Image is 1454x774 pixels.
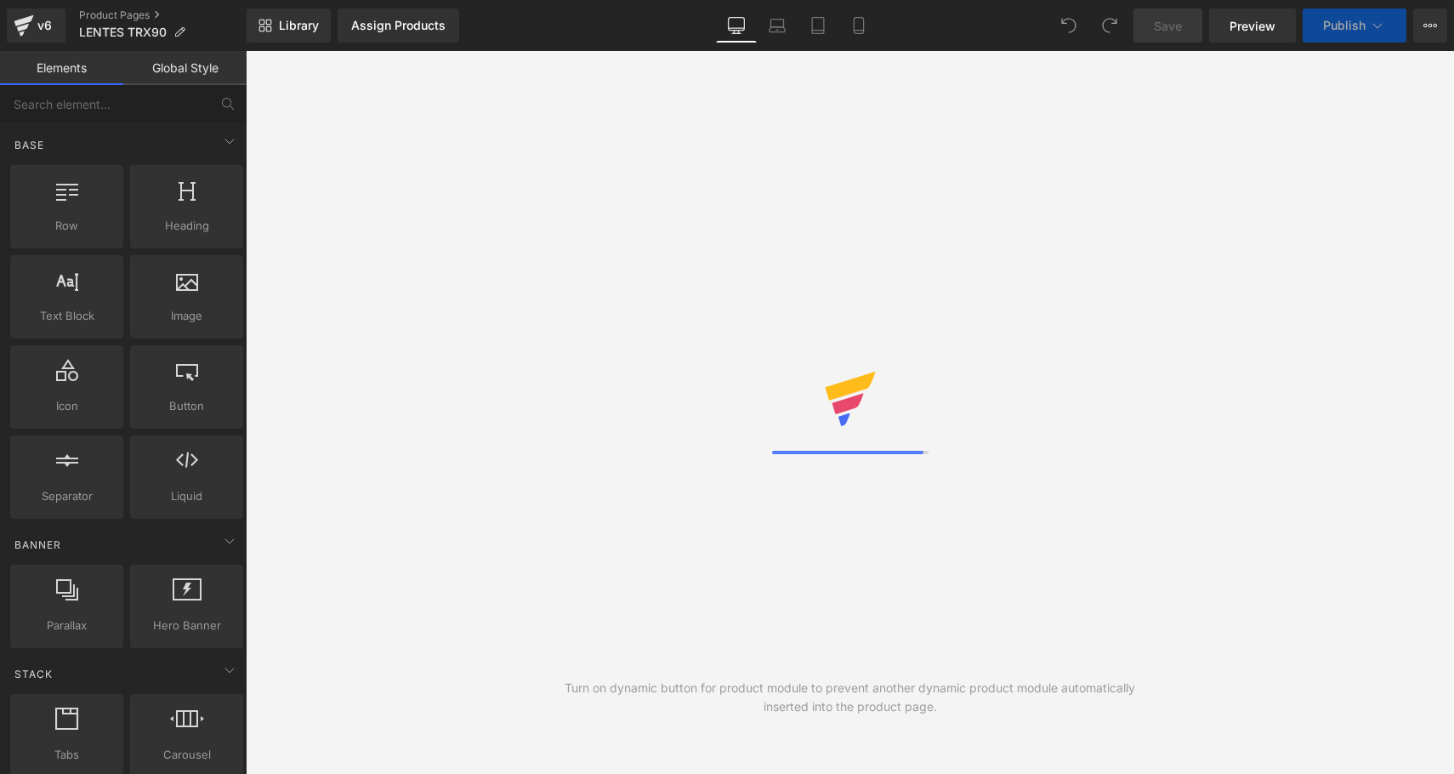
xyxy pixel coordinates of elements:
span: Publish [1323,19,1366,32]
span: Liquid [135,487,238,505]
span: Parallax [15,617,118,635]
span: Banner [13,537,63,553]
button: Publish [1303,9,1406,43]
a: Desktop [716,9,757,43]
a: Mobile [838,9,879,43]
span: Icon [15,397,118,415]
a: v6 [7,9,65,43]
a: Global Style [123,51,247,85]
a: Tablet [798,9,838,43]
a: Product Pages [79,9,247,22]
span: Library [279,18,319,33]
span: LENTES TRX90 [79,26,167,39]
span: Carousel [135,746,238,764]
span: Text Block [15,307,118,325]
a: Preview [1209,9,1296,43]
span: Heading [135,217,238,235]
button: Redo [1093,9,1127,43]
button: Undo [1052,9,1086,43]
span: Separator [15,487,118,505]
span: Preview [1230,17,1275,35]
div: v6 [34,14,55,37]
div: Assign Products [351,19,446,32]
span: Image [135,307,238,325]
span: Stack [13,666,54,682]
span: Button [135,397,238,415]
a: Laptop [757,9,798,43]
span: Base [13,137,46,153]
span: Row [15,217,118,235]
span: Save [1154,17,1182,35]
div: Turn on dynamic button for product module to prevent another dynamic product module automatically... [548,679,1152,716]
button: More [1413,9,1447,43]
span: Tabs [15,746,118,764]
a: New Library [247,9,331,43]
span: Hero Banner [135,617,238,635]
